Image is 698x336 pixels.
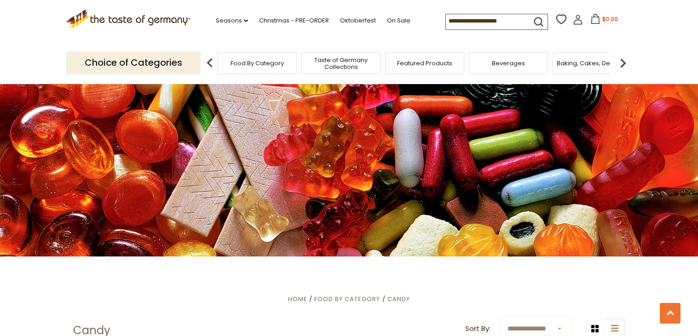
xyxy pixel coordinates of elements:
a: Oktoberfest [340,16,376,26]
a: Seasons [216,16,248,26]
img: previous arrow [201,54,219,72]
a: Food By Category [231,60,284,67]
a: Food By Category [314,295,380,303]
a: Baking, Cakes, Desserts [557,60,628,67]
a: Featured Products [397,60,452,67]
a: On Sale [387,16,410,26]
p: Choice of Categories [66,51,201,74]
span: $0.00 [602,15,618,23]
a: Taste of Germany Collections [304,57,378,70]
img: next arrow [614,54,632,72]
a: Beverages [492,60,525,67]
label: Sort By: [465,323,490,335]
a: Home [288,295,307,303]
button: $0.00 [585,14,624,28]
a: Christmas - PRE-ORDER [259,16,329,26]
a: Candy [387,295,410,303]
